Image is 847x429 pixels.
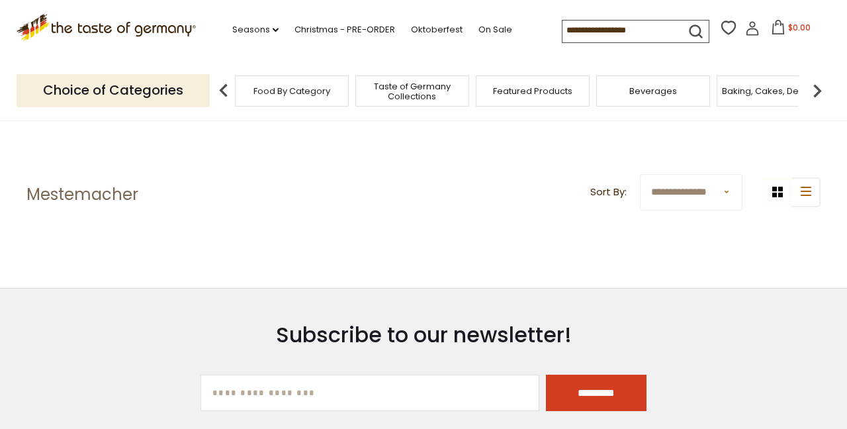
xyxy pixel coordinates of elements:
[478,23,512,37] a: On Sale
[232,23,279,37] a: Seasons
[629,86,677,96] a: Beverages
[411,23,463,37] a: Oktoberfest
[294,23,395,37] a: Christmas - PRE-ORDER
[17,74,210,107] p: Choice of Categories
[359,81,465,101] a: Taste of Germany Collections
[804,77,830,104] img: next arrow
[210,77,237,104] img: previous arrow
[493,86,572,96] a: Featured Products
[253,86,330,96] a: Food By Category
[722,86,825,96] a: Baking, Cakes, Desserts
[201,322,646,348] h3: Subscribe to our newsletter!
[590,184,627,201] label: Sort By:
[788,22,811,33] span: $0.00
[26,185,138,205] h1: Mestemacher
[762,20,819,40] button: $0.00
